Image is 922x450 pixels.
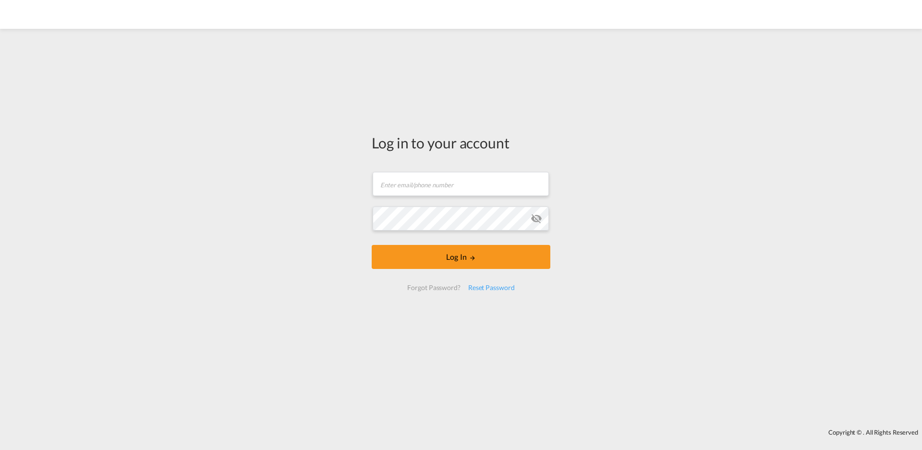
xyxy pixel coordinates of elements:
input: Enter email/phone number [373,172,549,196]
button: LOGIN [372,245,550,269]
div: Log in to your account [372,133,550,153]
div: Forgot Password? [403,279,464,296]
md-icon: icon-eye-off [531,213,542,224]
div: Reset Password [464,279,519,296]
